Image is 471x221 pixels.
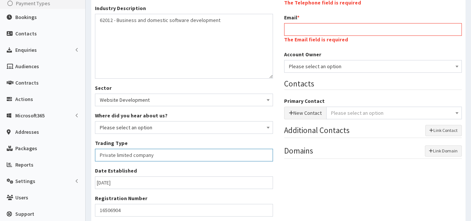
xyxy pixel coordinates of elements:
label: Email [284,14,299,21]
span: Bookings [15,14,37,20]
span: Contacts [15,30,37,37]
span: Audiences [15,63,39,70]
label: Primary Contact [284,97,325,105]
span: Website Development [95,94,273,106]
legend: Contacts [284,78,462,90]
span: Microsoft365 [15,112,45,119]
label: Where did you hear about us? [95,112,168,119]
span: Enquiries [15,47,37,53]
span: Support [15,211,34,217]
button: New Contact [284,107,327,119]
span: Contracts [15,79,39,86]
span: Please select an option [331,110,384,116]
legend: Additional Contacts [284,125,462,138]
label: Sector [95,84,112,92]
textarea: 62012 - Business and domestic software development [95,14,273,79]
span: Addresses [15,129,39,135]
span: Please select an option [289,61,457,72]
button: Link Domain [425,145,462,157]
span: Please select an option [95,121,273,134]
span: Packages [15,145,37,152]
label: Industry Description [95,4,146,12]
span: Website Development [100,95,268,105]
legend: Domains [284,145,462,158]
button: Link Contact [425,125,462,136]
span: Users [15,194,28,201]
label: Registration Number [95,195,147,202]
span: Settings [15,178,35,184]
span: Reports [15,161,34,168]
span: Actions [15,96,33,102]
label: The Email field is required [284,36,348,43]
span: Please select an option [100,122,268,133]
label: Trading Type [95,139,128,147]
label: Date Established [95,167,137,174]
label: Account Owner [284,51,321,58]
span: Please select an option [284,60,462,73]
